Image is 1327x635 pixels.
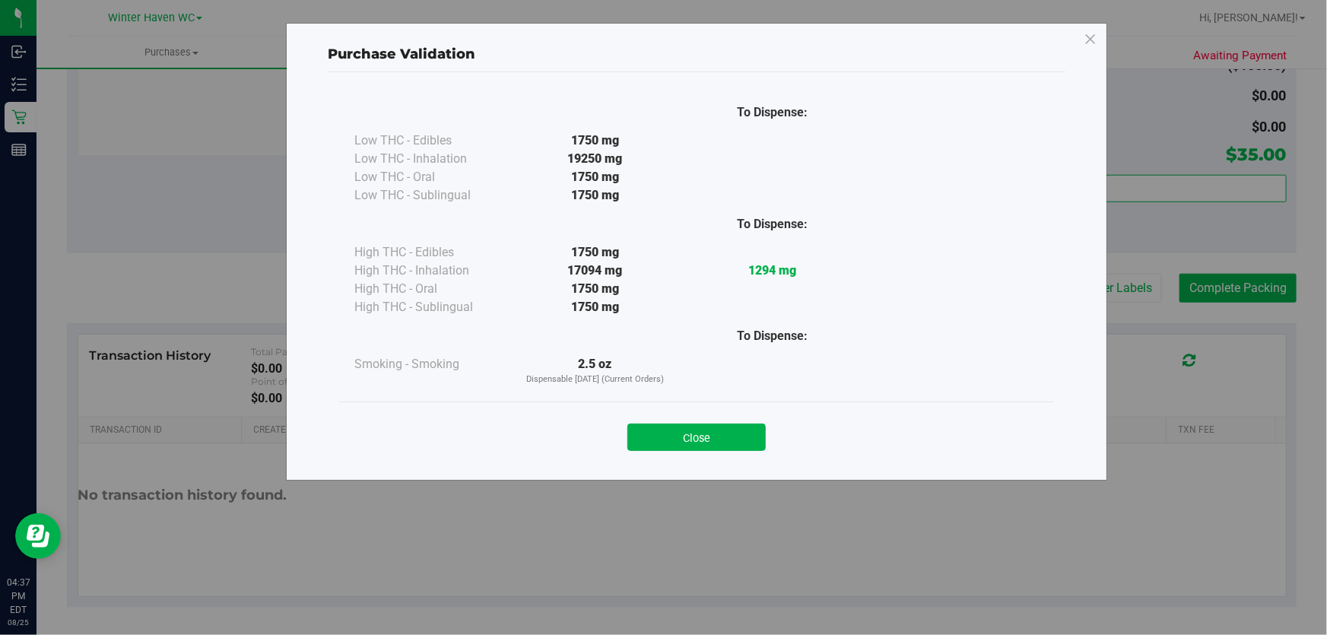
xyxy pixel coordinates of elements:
div: 2.5 oz [506,355,684,386]
div: 1750 mg [506,186,684,205]
div: High THC - Inhalation [354,262,506,280]
div: Low THC - Sublingual [354,186,506,205]
div: Smoking - Smoking [354,355,506,373]
div: 1750 mg [506,168,684,186]
span: Purchase Validation [328,46,475,62]
div: To Dispense: [684,215,861,233]
div: To Dispense: [684,103,861,122]
div: 17094 mg [506,262,684,280]
div: High THC - Edibles [354,243,506,262]
strong: 1294 mg [748,263,796,278]
div: Low THC - Edibles [354,132,506,150]
div: 1750 mg [506,243,684,262]
div: 19250 mg [506,150,684,168]
div: To Dispense: [684,327,861,345]
div: High THC - Sublingual [354,298,506,316]
iframe: Resource center [15,513,61,559]
div: 1750 mg [506,298,684,316]
div: Low THC - Inhalation [354,150,506,168]
div: 1750 mg [506,280,684,298]
p: Dispensable [DATE] (Current Orders) [506,373,684,386]
div: 1750 mg [506,132,684,150]
div: Low THC - Oral [354,168,506,186]
div: High THC - Oral [354,280,506,298]
button: Close [627,424,766,451]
